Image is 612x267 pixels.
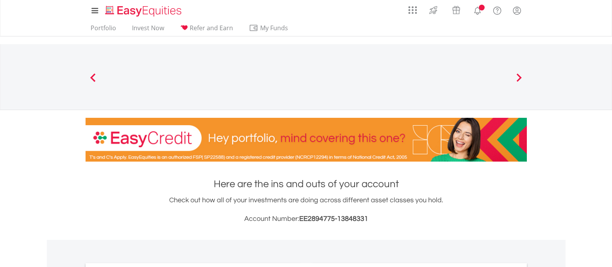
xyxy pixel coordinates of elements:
span: My Funds [249,23,300,33]
img: EasyEquities_Logo.png [104,5,185,17]
a: Notifications [468,2,487,17]
a: Vouchers [445,2,468,16]
h1: Here are the ins and outs of your account [86,177,527,191]
span: EE2894775-13848331 [299,215,368,222]
img: EasyCredit Promotion Banner [86,118,527,162]
a: AppsGrid [403,2,422,14]
span: Refer and Earn [190,24,233,32]
a: My Profile [507,2,527,19]
div: Check out how all of your investments are doing across different asset classes you hold. [86,195,527,224]
img: thrive-v2.svg [427,4,440,16]
a: Refer and Earn [177,24,236,36]
img: grid-menu-icon.svg [408,6,417,14]
a: Portfolio [87,24,119,36]
img: vouchers-v2.svg [450,4,463,16]
a: Invest Now [129,24,167,36]
a: FAQ's and Support [487,2,507,17]
a: Home page [102,2,185,17]
h3: Account Number: [86,214,527,224]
